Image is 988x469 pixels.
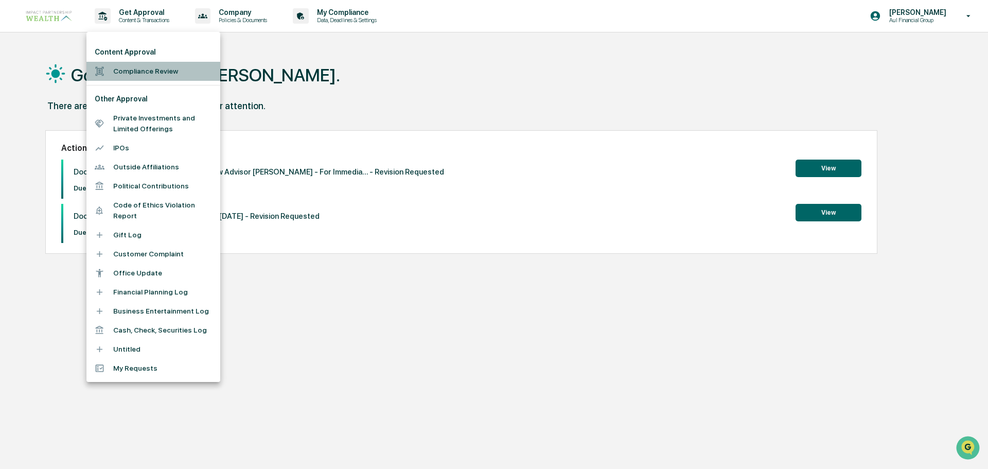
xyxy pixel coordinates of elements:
img: 1746055101610-c473b297-6a78-478c-a979-82029cc54cd1 [10,79,29,97]
li: Office Update [86,264,220,283]
li: Compliance Review [86,62,220,81]
span: Preclearance [21,130,66,140]
li: Political Contributions [86,177,220,196]
div: 🖐️ [10,131,19,139]
span: Pylon [102,175,125,182]
span: Attestations [85,130,128,140]
button: Start new chat [175,82,187,94]
li: Code of Ethics Violation Report [86,196,220,225]
p: How can we help? [10,22,187,38]
li: Private Investments and Limited Offerings [86,109,220,138]
div: 🔎 [10,150,19,159]
li: Other Approval [86,90,220,109]
div: We're available if you need us! [35,89,130,97]
li: Cash, Check, Securities Log [86,321,220,340]
li: Customer Complaint [86,245,220,264]
div: 🗄️ [75,131,83,139]
li: Financial Planning Log [86,283,220,302]
li: IPOs [86,138,220,158]
iframe: Open customer support [955,435,983,463]
a: Powered byPylon [73,174,125,182]
span: Data Lookup [21,149,65,160]
li: Content Approval [86,43,220,62]
a: 🖐️Preclearance [6,126,70,144]
li: Untitled [86,340,220,359]
div: Start new chat [35,79,169,89]
a: 🗄️Attestations [70,126,132,144]
li: Business Entertainment Log [86,302,220,321]
a: 🔎Data Lookup [6,145,69,164]
li: Gift Log [86,225,220,245]
li: My Requests [86,359,220,378]
li: Outside Affiliations [86,158,220,177]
